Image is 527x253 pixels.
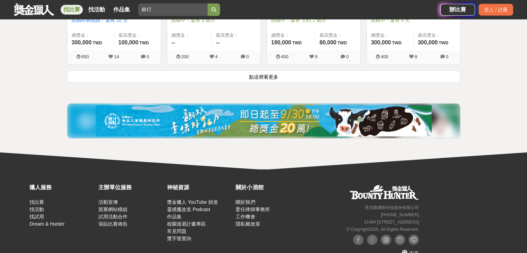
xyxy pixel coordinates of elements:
[29,221,64,227] a: Dream & Hunter
[236,199,255,205] a: 關於我們
[167,199,218,205] a: 獎金獵人 YouTube 頻道
[181,54,189,59] span: 200
[367,235,377,245] img: Facebook
[365,205,419,210] small: 恩克斯網路科技股份有限公司
[167,183,232,192] div: 神秘資源
[29,199,44,205] a: 找比賽
[215,54,218,59] span: 4
[138,3,208,16] input: 2025高通台灣AI黑客松
[118,32,157,39] span: 最高獎金：
[67,70,460,82] button: 點這裡看更多
[346,227,419,232] small: © Copyright 2025 . All Rights Reserved.
[114,54,119,59] span: 14
[337,41,347,45] span: TWD
[395,235,405,245] img: Instagram
[167,214,182,219] a: 作品集
[353,235,363,245] img: Facebook
[292,41,301,45] span: TWD
[236,214,255,219] a: 工作機會
[281,54,289,59] span: 450
[216,32,256,39] span: 最高獎金：
[271,17,356,24] span: 投稿中：還有 大約 1 個月
[371,32,409,39] span: 總獎金：
[315,54,317,59] span: 9
[409,235,419,245] img: LINE
[418,40,438,45] span: 300,000
[81,54,89,59] span: 850
[381,212,419,217] small: [PHONE_NUMBER]
[439,41,448,45] span: TWD
[346,54,349,59] span: 0
[364,220,419,225] small: 11494 [STREET_ADDRESS]
[29,214,44,219] a: 找試用
[98,214,127,219] a: 試用活動合作
[392,41,401,45] span: TWD
[167,236,191,241] a: 獎字號查詢
[319,32,356,39] span: 最高獎金：
[61,5,83,15] a: 找比賽
[319,40,336,45] span: 80,000
[216,40,220,45] span: --
[271,40,291,45] span: 190,000
[118,40,139,45] span: 100,000
[98,183,163,192] div: 主辦單位服務
[72,32,110,39] span: 總獎金：
[171,17,256,24] span: 投稿中：還有 3 個月
[167,228,186,234] a: 常見問題
[29,207,44,212] a: 找活動
[236,221,260,227] a: 隱私權政策
[167,207,210,212] a: 靈感魔改造 Podcast
[172,40,175,45] span: --
[415,54,417,59] span: 8
[418,32,456,39] span: 最高獎金：
[98,199,117,205] a: 活動宣傳
[139,41,149,45] span: TWD
[98,207,127,212] a: 競賽網站模組
[446,54,448,59] span: 0
[98,221,127,227] a: 張貼比賽佈告
[86,5,108,15] a: 找活動
[167,221,206,227] a: 校園巡迴計畫專區
[236,183,301,192] div: 關於小酒館
[147,54,149,59] span: 0
[111,5,133,15] a: 作品集
[72,40,92,45] span: 300,000
[96,105,432,137] img: 11b6bcb1-164f-4f8f-8046-8740238e410a.jpg
[29,183,95,192] div: 獵人服務
[236,207,270,212] a: 委任律師事務所
[478,4,513,16] div: 登入 / 註冊
[381,54,388,59] span: 400
[93,41,102,45] span: TWD
[246,54,249,59] span: 0
[371,40,391,45] span: 300,000
[371,17,456,24] span: 投稿中：還有 5 天
[71,17,157,24] span: 投稿即將開始：還有 10 天
[440,4,475,16] a: 辦比賽
[381,235,391,245] img: Plurk
[271,32,311,39] span: 總獎金：
[172,32,208,39] span: 總獎金：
